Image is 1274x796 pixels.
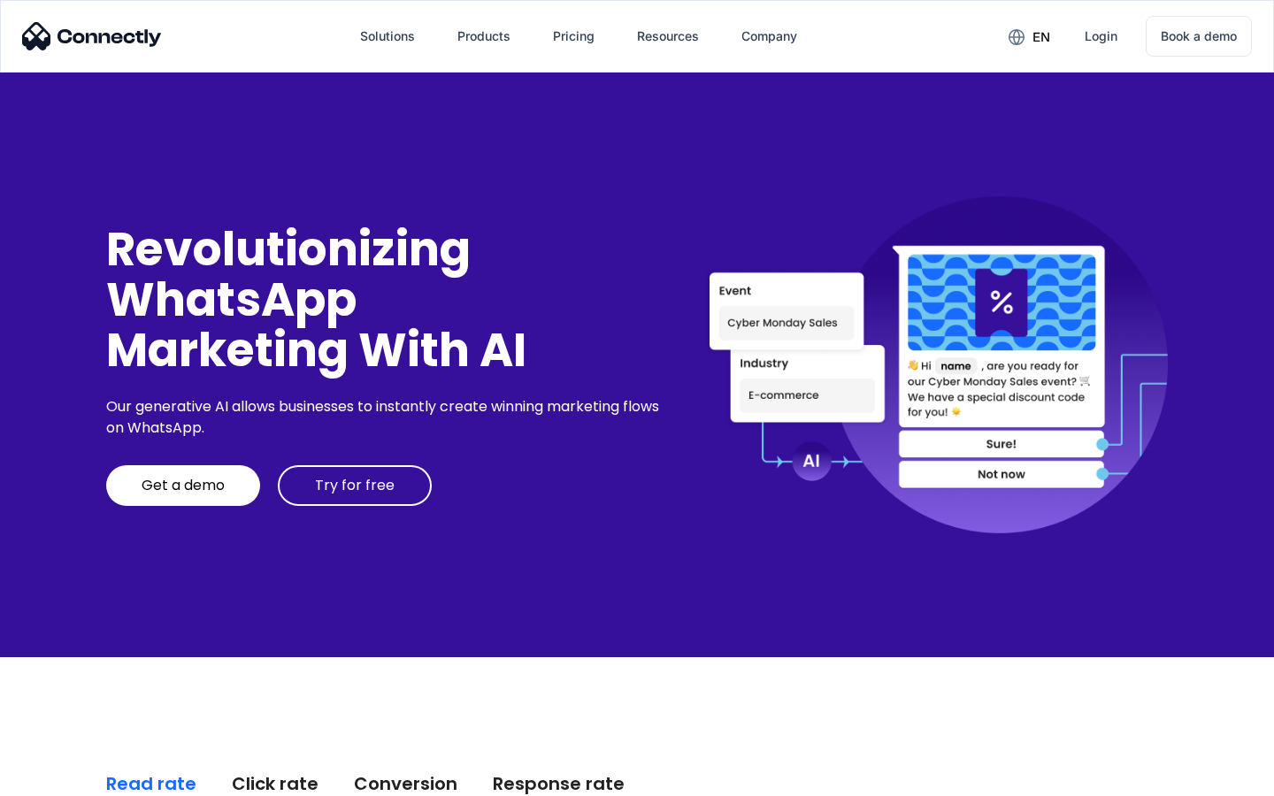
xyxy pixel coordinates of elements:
a: Pricing [539,15,609,57]
div: Resources [637,24,699,49]
div: Solutions [360,24,415,49]
div: Conversion [354,771,457,796]
div: Login [1085,24,1117,49]
a: Try for free [278,465,432,506]
div: Pricing [553,24,595,49]
div: Click rate [232,771,318,796]
div: Read rate [106,771,196,796]
ul: Language list [35,765,106,790]
a: Login [1071,15,1132,57]
div: Try for free [315,477,395,494]
div: Revolutionizing WhatsApp Marketing With AI [106,224,665,376]
img: Connectly Logo [22,22,162,50]
aside: Language selected: English [18,765,106,790]
div: Response rate [493,771,625,796]
div: Company [741,24,797,49]
a: Get a demo [106,465,260,506]
div: Get a demo [142,477,225,494]
div: Products [457,24,510,49]
div: Our generative AI allows businesses to instantly create winning marketing flows on WhatsApp. [106,396,665,439]
div: en [1032,25,1050,50]
a: Book a demo [1146,16,1252,57]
